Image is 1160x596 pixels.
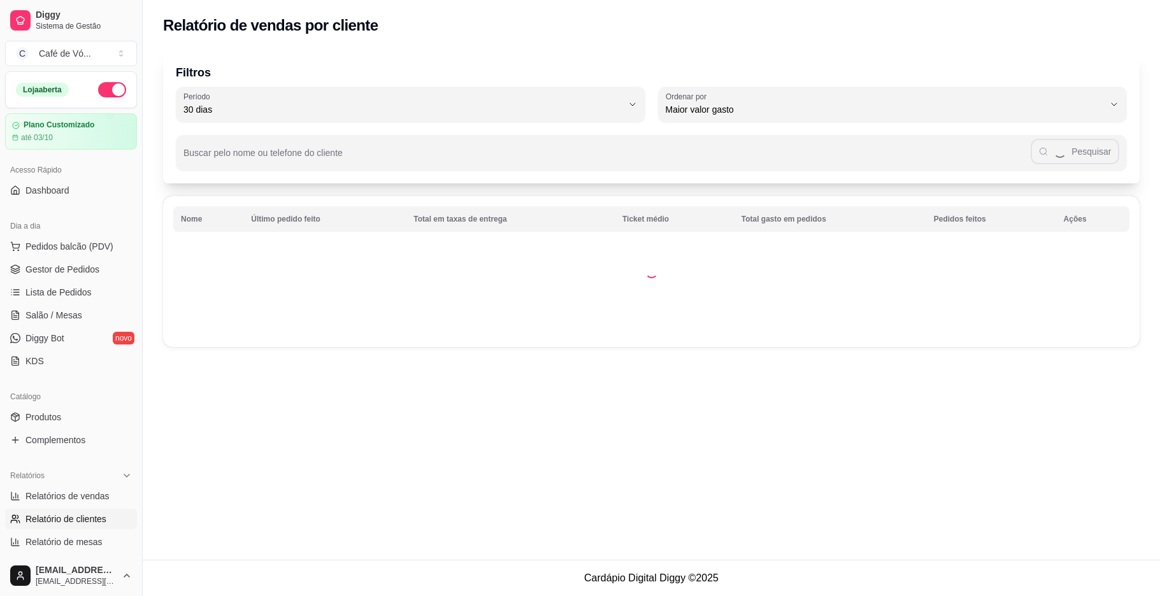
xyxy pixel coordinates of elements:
div: Loja aberta [16,83,69,97]
div: Catálogo [5,387,137,407]
a: Dashboard [5,180,137,201]
div: Café de Vó ... [39,47,91,60]
label: Ordenar por [666,91,711,102]
a: Relatório de fidelidadenovo [5,555,137,575]
a: Relatório de clientes [5,509,137,529]
footer: Cardápio Digital Diggy © 2025 [143,560,1160,596]
input: Buscar pelo nome ou telefone do cliente [183,152,1031,164]
div: Dia a dia [5,216,137,236]
label: Período [183,91,214,102]
span: Relatório de mesas [25,536,103,548]
span: Lista de Pedidos [25,286,92,299]
span: C [16,47,29,60]
a: DiggySistema de Gestão [5,5,137,36]
span: Produtos [25,411,61,423]
a: Plano Customizadoaté 03/10 [5,113,137,150]
button: Alterar Status [98,82,126,97]
span: Complementos [25,434,85,446]
div: Loading [645,266,658,278]
article: até 03/10 [21,132,53,143]
span: Pedidos balcão (PDV) [25,240,113,253]
span: Gestor de Pedidos [25,263,99,276]
a: KDS [5,351,137,371]
span: Sistema de Gestão [36,21,132,31]
a: Salão / Mesas [5,305,137,325]
span: Dashboard [25,184,69,197]
span: Diggy [36,10,132,21]
span: Relatórios [10,471,45,481]
span: Relatório de clientes [25,513,106,525]
span: Salão / Mesas [25,309,82,322]
span: 30 dias [183,103,622,116]
div: Acesso Rápido [5,160,137,180]
h2: Relatório de vendas por cliente [163,15,378,36]
span: Diggy Bot [25,332,64,344]
a: Lista de Pedidos [5,282,137,302]
button: Período30 dias [176,87,645,122]
button: [EMAIL_ADDRESS][DOMAIN_NAME][EMAIL_ADDRESS][DOMAIN_NAME] [5,560,137,591]
span: KDS [25,355,44,367]
button: Pedidos balcão (PDV) [5,236,137,257]
button: Select a team [5,41,137,66]
p: Filtros [176,64,1127,82]
span: [EMAIL_ADDRESS][DOMAIN_NAME] [36,565,117,576]
button: Ordenar porMaior valor gasto [658,87,1128,122]
article: Plano Customizado [24,120,94,130]
span: Relatórios de vendas [25,490,110,502]
a: Complementos [5,430,137,450]
a: Produtos [5,407,137,427]
span: Maior valor gasto [666,103,1105,116]
a: Relatórios de vendas [5,486,137,506]
a: Relatório de mesas [5,532,137,552]
a: Diggy Botnovo [5,328,137,348]
span: [EMAIL_ADDRESS][DOMAIN_NAME] [36,576,117,586]
a: Gestor de Pedidos [5,259,137,280]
